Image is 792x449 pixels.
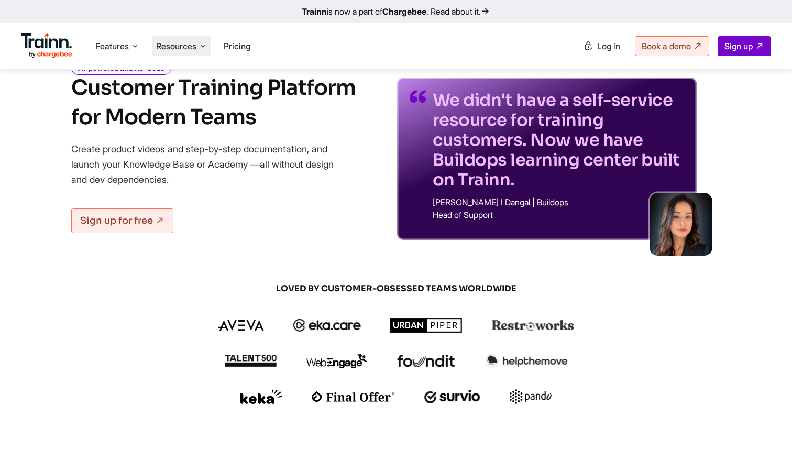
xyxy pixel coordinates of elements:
img: helpthemove logo [485,354,568,368]
img: sabina-buildops.d2e8138.png [650,193,712,256]
a: Log in [577,37,626,56]
img: restroworks logo [492,320,574,331]
img: survio logo [424,390,480,403]
h1: Customer Training Platform for Modern Teams [71,73,356,132]
img: keka logo [240,389,282,404]
p: [PERSON_NAME] I Dangal | Buildops [433,198,684,206]
span: Log in [597,41,620,51]
img: talent500 logo [224,354,277,367]
iframe: Chat Widget [740,399,792,449]
img: finaloffer logo [312,391,395,402]
span: Book a demo [642,41,691,51]
img: aveva logo [218,320,264,331]
b: Chargebee [382,6,426,17]
img: webengage logo [306,354,367,368]
p: Head of Support [433,211,684,219]
a: Book a demo [635,36,709,56]
img: pando logo [510,389,552,404]
a: Pricing [224,41,250,51]
img: quotes-purple.41a7099.svg [410,90,426,103]
img: Trainn Logo [21,33,72,58]
a: Sign up [718,36,771,56]
img: ekacare logo [293,319,361,332]
span: LOVED BY CUSTOMER-OBSESSED TEAMS WORLDWIDE [145,283,647,294]
img: foundit logo [397,355,455,367]
span: Features [95,40,129,52]
a: Sign up for free [71,208,173,233]
p: Create product videos and step-by-step documentation, and launch your Knowledge Base or Academy —... [71,141,349,187]
p: We didn't have a self-service resource for training customers. Now we have Buildops learning cent... [433,90,684,190]
span: Sign up [724,41,753,51]
b: Trainn [302,6,327,17]
span: Resources [156,40,196,52]
img: urbanpiper logo [390,318,463,333]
